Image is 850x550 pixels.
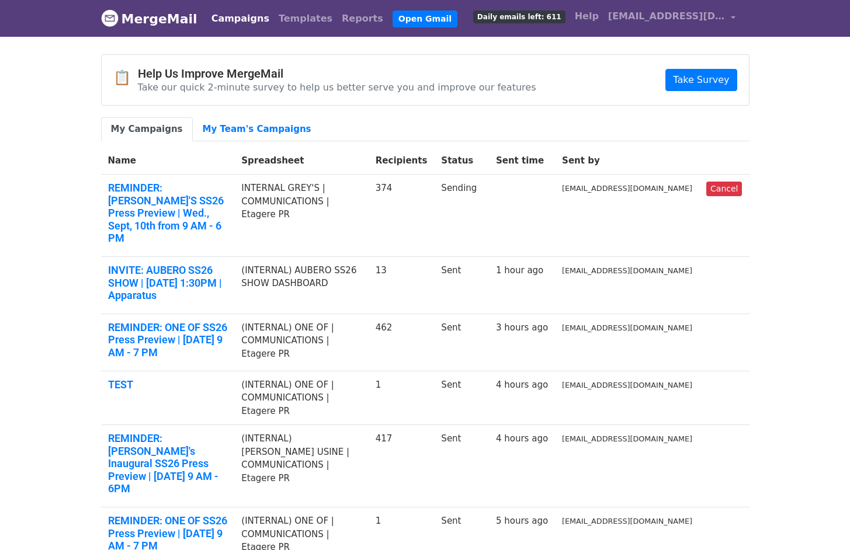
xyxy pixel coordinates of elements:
[570,5,603,28] a: Help
[706,182,742,196] a: Cancel
[108,182,228,245] a: REMINDER: [PERSON_NAME]'S SS26 Press Preview | Wed., Sept, 10th from 9 AM - 6 PM
[193,117,321,141] a: My Team's Campaigns
[274,7,337,30] a: Templates
[369,147,435,175] th: Recipients
[337,7,388,30] a: Reports
[555,147,699,175] th: Sent by
[108,432,228,495] a: REMINDER: [PERSON_NAME]'s Inaugural SS26 Press Preview | [DATE] 9 AM - 6PM
[562,381,692,389] small: [EMAIL_ADDRESS][DOMAIN_NAME]
[489,147,555,175] th: Sent time
[108,378,228,391] a: TEST
[393,11,457,27] a: Open Gmail
[562,266,692,275] small: [EMAIL_ADDRESS][DOMAIN_NAME]
[234,175,368,257] td: INTERNAL GREY'S | COMMUNICATIONS | Etagere PR
[108,264,228,302] a: INVITE: AUBERO SS26 SHOW | [DATE] 1:30PM | Apparatus
[369,425,435,507] td: 417
[234,371,368,425] td: (INTERNAL) ONE OF | COMMUNICATIONS | Etagere PR
[496,433,548,444] a: 4 hours ago
[434,371,489,425] td: Sent
[234,147,368,175] th: Spreadsheet
[603,5,740,32] a: [EMAIL_ADDRESS][DOMAIN_NAME]
[101,6,197,31] a: MergeMail
[434,147,489,175] th: Status
[473,11,565,23] span: Daily emails left: 611
[101,117,193,141] a: My Campaigns
[434,175,489,257] td: Sending
[234,314,368,371] td: (INTERNAL) ONE OF | COMMUNICATIONS | Etagere PR
[434,314,489,371] td: Sent
[562,184,692,193] small: [EMAIL_ADDRESS][DOMAIN_NAME]
[496,265,543,276] a: 1 hour ago
[369,314,435,371] td: 462
[469,5,570,28] a: Daily emails left: 611
[138,81,536,93] p: Take our quick 2-minute survey to help us better serve you and improve our features
[207,7,274,30] a: Campaigns
[496,380,548,390] a: 4 hours ago
[496,322,548,333] a: 3 hours ago
[562,434,692,443] small: [EMAIL_ADDRESS][DOMAIN_NAME]
[101,147,235,175] th: Name
[434,256,489,314] td: Sent
[101,9,119,27] img: MergeMail logo
[369,256,435,314] td: 13
[562,517,692,525] small: [EMAIL_ADDRESS][DOMAIN_NAME]
[234,425,368,507] td: (INTERNAL) [PERSON_NAME] USINE | COMMUNICATIONS | Etagere PR
[562,323,692,332] small: [EMAIL_ADDRESS][DOMAIN_NAME]
[608,9,725,23] span: [EMAIL_ADDRESS][DOMAIN_NAME]
[138,67,536,81] h4: Help Us Improve MergeMail
[369,371,435,425] td: 1
[665,69,737,91] a: Take Survey
[434,425,489,507] td: Sent
[113,69,138,86] span: 📋
[234,256,368,314] td: (INTERNAL) AUBERO SS26 SHOW DASHBOARD
[369,175,435,257] td: 374
[108,321,228,359] a: REMINDER: ONE OF SS26 Press Preview | [DATE] 9 AM - 7 PM
[496,516,548,526] a: 5 hours ago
